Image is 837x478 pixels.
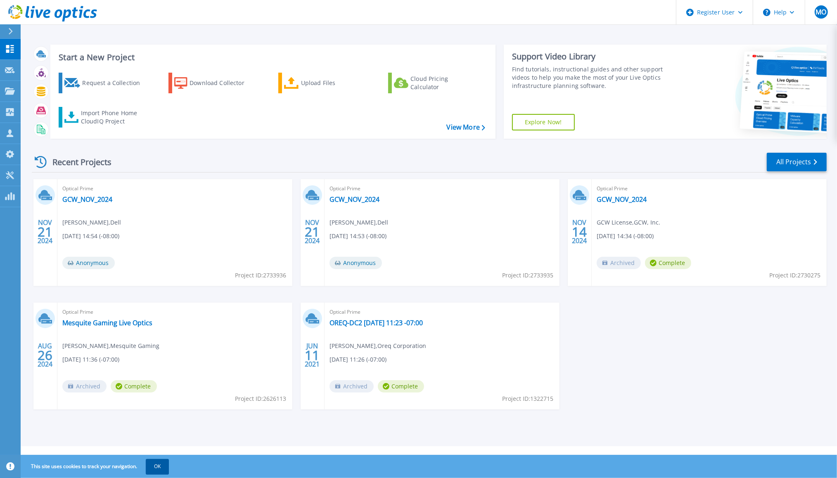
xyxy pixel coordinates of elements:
[767,153,827,171] a: All Projects
[330,355,386,364] span: [DATE] 11:26 (-07:00)
[597,232,654,241] span: [DATE] 14:34 (-08:00)
[330,257,382,269] span: Anonymous
[330,308,555,317] span: Optical Prime
[38,228,52,235] span: 21
[330,380,374,393] span: Archived
[597,184,822,193] span: Optical Prime
[571,217,587,247] div: NOV 2024
[62,195,112,204] a: GCW_NOV_2024
[62,308,287,317] span: Optical Prime
[62,319,152,327] a: Mesquite Gaming Live Optics
[597,195,647,204] a: GCW_NOV_2024
[330,341,426,350] span: [PERSON_NAME] , Oreq Corporation
[304,340,320,370] div: JUN 2021
[597,257,641,269] span: Archived
[512,51,677,62] div: Support Video Library
[769,271,820,280] span: Project ID: 2730275
[38,352,52,359] span: 26
[235,394,286,403] span: Project ID: 2626113
[37,217,53,247] div: NOV 2024
[62,232,119,241] span: [DATE] 14:54 (-08:00)
[62,380,107,393] span: Archived
[59,53,485,62] h3: Start a New Project
[37,340,53,370] div: AUG 2024
[235,271,286,280] span: Project ID: 2733936
[146,459,169,474] button: OK
[330,195,379,204] a: GCW_NOV_2024
[23,459,169,474] span: This site uses cookies to track your navigation.
[410,75,477,91] div: Cloud Pricing Calculator
[502,271,553,280] span: Project ID: 2733935
[304,217,320,247] div: NOV 2024
[512,114,575,130] a: Explore Now!
[32,152,123,172] div: Recent Projects
[301,75,367,91] div: Upload Files
[512,65,677,90] div: Find tutorials, instructional guides and other support videos to help you make the most of your L...
[330,319,423,327] a: OREQ-DC2 [DATE] 11:23 -07:00
[330,218,388,227] span: [PERSON_NAME] , Dell
[111,380,157,393] span: Complete
[388,73,480,93] a: Cloud Pricing Calculator
[597,218,660,227] span: GCW License , GCW, Inc.
[81,109,145,125] div: Import Phone Home CloudIQ Project
[378,380,424,393] span: Complete
[305,352,320,359] span: 11
[168,73,261,93] a: Download Collector
[62,341,159,350] span: [PERSON_NAME] , Mesquite Gaming
[330,184,555,193] span: Optical Prime
[502,394,553,403] span: Project ID: 1322715
[572,228,587,235] span: 14
[305,228,320,235] span: 21
[62,218,121,227] span: [PERSON_NAME] , Dell
[278,73,370,93] a: Upload Files
[645,257,691,269] span: Complete
[447,123,485,131] a: View More
[59,73,151,93] a: Request a Collection
[330,232,386,241] span: [DATE] 14:53 (-08:00)
[62,257,115,269] span: Anonymous
[62,184,287,193] span: Optical Prime
[190,75,256,91] div: Download Collector
[62,355,119,364] span: [DATE] 11:36 (-07:00)
[816,9,826,15] span: MO
[82,75,148,91] div: Request a Collection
